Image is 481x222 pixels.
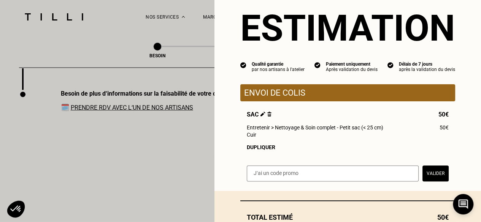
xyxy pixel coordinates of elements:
span: Entretenir > Nettoyage & Soin complet - Petit sac (< 25 cm) [247,124,383,131]
span: 50€ [437,213,449,221]
img: icon list info [240,61,246,68]
span: 50€ [438,111,449,118]
div: Total estimé [240,213,455,221]
img: icon list info [387,61,394,68]
div: Après validation du devis [326,67,378,72]
img: icon list info [314,61,321,68]
div: Dupliquer [247,144,449,150]
span: Sac [247,111,271,118]
input: J‘ai un code promo [247,165,419,181]
div: Paiement uniquement [326,61,378,67]
span: Cuir [247,132,256,138]
img: Supprimer [267,112,271,117]
span: 50€ [440,124,449,131]
button: Valider [422,165,449,181]
div: après la validation du devis [399,67,455,72]
div: par nos artisans à l'atelier [252,67,305,72]
p: Envoi de colis [244,88,451,98]
div: Qualité garantie [252,61,305,67]
section: Estimation [240,7,455,49]
div: Délais de 7 jours [399,61,455,67]
img: Éditer [260,112,265,117]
